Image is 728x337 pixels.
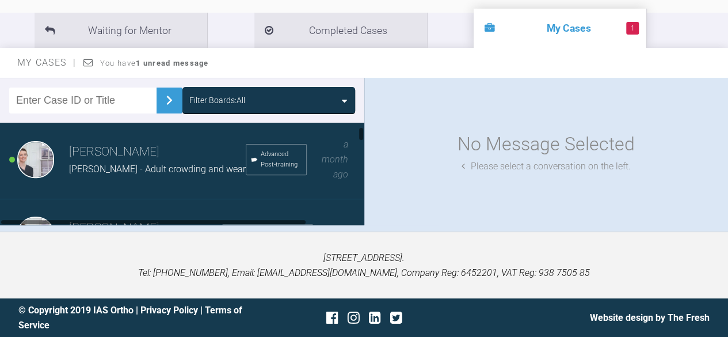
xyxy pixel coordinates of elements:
a: Website design by The Fresh [590,312,710,323]
li: Completed Cases [254,13,427,48]
li: Waiting for Mentor [35,13,207,48]
li: My Cases [474,9,646,48]
strong: 1 unread message [136,59,208,67]
h3: [PERSON_NAME] [69,218,222,238]
span: My Cases [17,57,77,68]
img: laura burns [17,217,54,253]
img: laura burns [17,141,54,178]
input: Enter Case ID or Title [9,88,157,113]
p: [STREET_ADDRESS]. Tel: [PHONE_NUMBER], Email: [EMAIL_ADDRESS][DOMAIN_NAME], Company Reg: 6452201,... [18,251,710,280]
img: chevronRight.28bd32b0.svg [160,91,178,109]
h3: [PERSON_NAME] [69,142,246,162]
span: You have [100,59,209,67]
span: [PERSON_NAME] - Adult crowding and wear [69,164,246,175]
span: Advanced Post-training [261,149,302,170]
a: Terms of Service [18,305,242,331]
div: Filter Boards: All [189,94,245,107]
span: 1 [626,22,639,35]
div: No Message Selected [458,130,635,159]
div: Please select a conversation on the left. [462,159,631,174]
a: Privacy Policy [140,305,198,316]
div: © Copyright 2019 IAS Ortho | | [18,303,249,332]
span: a month ago [322,139,348,179]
